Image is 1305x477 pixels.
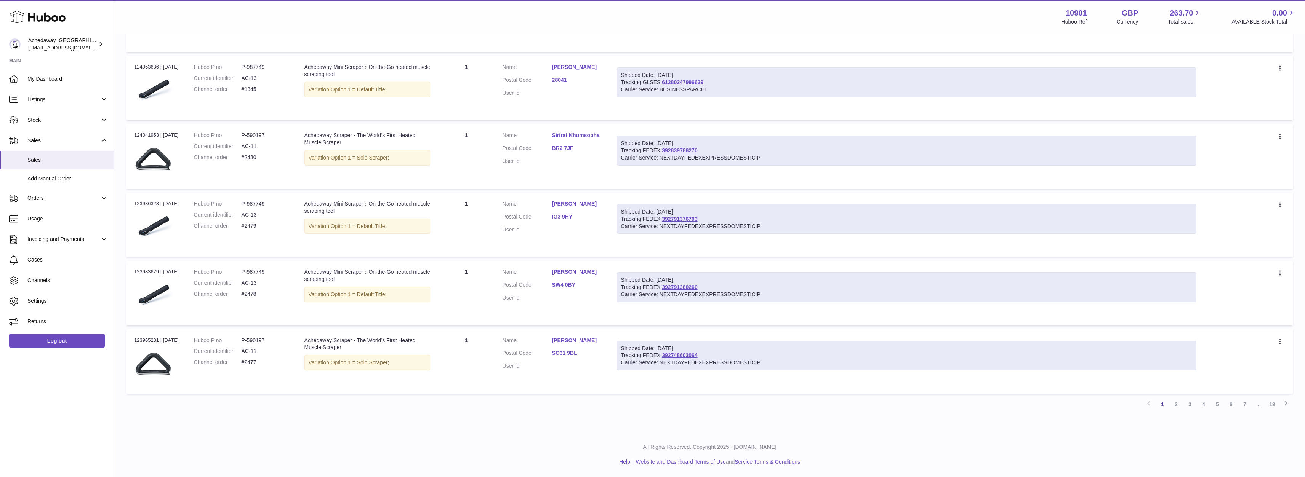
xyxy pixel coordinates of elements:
[1117,18,1138,26] div: Currency
[242,337,289,344] dd: P-590197
[617,67,1196,97] div: Tracking GLSES:
[552,77,602,84] a: 28041
[27,156,108,164] span: Sales
[552,281,602,289] a: SW4 0BY
[503,145,552,154] dt: Postal Code
[503,64,552,73] dt: Name
[621,208,1192,215] div: Shipped Date: [DATE]
[242,132,289,139] dd: P-590197
[194,75,242,82] dt: Current identifier
[331,291,387,297] span: Option 1 = Default Title;
[1238,397,1252,411] a: 7
[621,359,1192,366] div: Carrier Service: NEXTDAYFEDEXEXPRESSDOMESTICIP
[552,145,602,152] a: BR2 7JF
[331,223,387,229] span: Option 1 = Default Title;
[194,132,242,139] dt: Huboo P no
[27,256,108,263] span: Cases
[242,268,289,276] dd: P-987749
[503,158,552,165] dt: User Id
[28,45,112,51] span: [EMAIL_ADDRESS][DOMAIN_NAME]
[503,132,552,141] dt: Name
[134,337,179,344] div: 123965231 | [DATE]
[304,219,430,234] div: Variation:
[503,337,552,346] dt: Name
[120,443,1299,451] p: All Rights Reserved. Copyright 2025 - [DOMAIN_NAME]
[621,72,1192,79] div: Shipped Date: [DATE]
[1122,8,1138,18] strong: GBP
[194,200,242,207] dt: Huboo P no
[1265,397,1279,411] a: 19
[194,222,242,230] dt: Channel order
[27,116,100,124] span: Stock
[662,79,703,85] a: 61280247996639
[194,143,242,150] dt: Current identifier
[134,268,179,275] div: 123983679 | [DATE]
[304,200,430,215] div: Achedaway Mini Scraper：On-the-Go heated muscle scraping tool
[27,137,100,144] span: Sales
[552,64,602,71] a: [PERSON_NAME]
[503,362,552,370] dt: User Id
[134,132,179,139] div: 124041953 | [DATE]
[242,222,289,230] dd: #2479
[304,287,430,302] div: Variation:
[438,56,495,120] td: 1
[1168,18,1202,26] span: Total sales
[552,200,602,207] a: [PERSON_NAME]
[134,209,172,247] img: musclescraper_750x_c42b3404-e4d5-48e3-b3b1-8be745232369.png
[552,349,602,357] a: SO31 9BL
[662,352,697,358] a: 392748603064
[552,337,602,344] a: [PERSON_NAME]
[503,77,552,86] dt: Postal Code
[27,75,108,83] span: My Dashboard
[28,37,97,51] div: Achedaway [GEOGRAPHIC_DATA]
[194,64,242,71] dt: Huboo P no
[1272,8,1287,18] span: 0.00
[621,86,1192,93] div: Carrier Service: BUSINESSPARCEL
[242,154,289,161] dd: #2480
[242,290,289,298] dd: #2478
[621,223,1192,230] div: Carrier Service: NEXTDAYFEDEXEXPRESSDOMESTICIP
[503,281,552,290] dt: Postal Code
[134,73,172,111] img: musclescraper_750x_c42b3404-e4d5-48e3-b3b1-8be745232369.png
[1062,18,1087,26] div: Huboo Ref
[194,359,242,366] dt: Channel order
[552,132,602,139] a: Sirirat Khumsopha
[331,155,389,161] span: Option 1 = Solo Scraper;
[242,348,289,355] dd: AC-11
[1170,8,1193,18] span: 263.70
[242,75,289,82] dd: AC-13
[194,211,242,219] dt: Current identifier
[633,458,800,466] li: and
[662,216,697,222] a: 392791376793
[242,211,289,219] dd: AC-13
[304,64,430,78] div: Achedaway Mini Scraper：On-the-Go heated muscle scraping tool
[503,213,552,222] dt: Postal Code
[438,193,495,257] td: 1
[621,140,1192,147] div: Shipped Date: [DATE]
[242,143,289,150] dd: AC-11
[194,279,242,287] dt: Current identifier
[134,64,179,70] div: 124053636 | [DATE]
[1211,397,1224,411] a: 5
[552,213,602,220] a: IG3 9HY
[242,64,289,71] dd: P-987749
[134,141,172,179] img: Achedaway-Muscle-Scraper.png
[27,195,100,202] span: Orders
[134,278,172,316] img: musclescraper_750x_c42b3404-e4d5-48e3-b3b1-8be745232369.png
[242,200,289,207] dd: P-987749
[1231,8,1296,26] a: 0.00 AVAILABLE Stock Total
[194,337,242,344] dt: Huboo P no
[242,359,289,366] dd: #2477
[331,86,387,93] span: Option 1 = Default Title;
[1197,397,1211,411] a: 4
[27,277,108,284] span: Channels
[27,175,108,182] span: Add Manual Order
[1252,397,1265,411] span: ...
[1168,8,1202,26] a: 263.70 Total sales
[194,86,242,93] dt: Channel order
[621,154,1192,161] div: Carrier Service: NEXTDAYFEDEXEXPRESSDOMESTICIP
[27,96,100,103] span: Listings
[242,279,289,287] dd: AC-13
[438,329,495,394] td: 1
[27,215,108,222] span: Usage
